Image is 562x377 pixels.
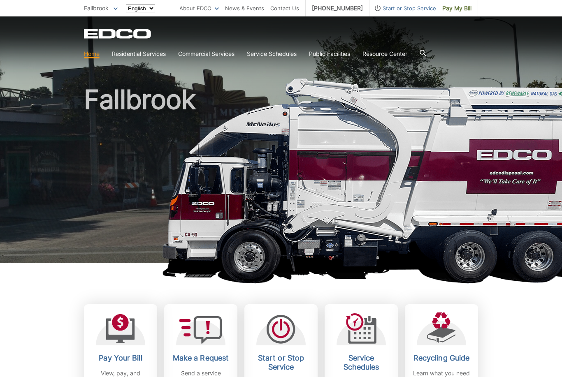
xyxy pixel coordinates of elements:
[309,49,350,58] a: Public Facilities
[179,4,219,13] a: About EDCO
[170,354,231,363] h2: Make a Request
[251,354,311,372] h2: Start or Stop Service
[270,4,299,13] a: Contact Us
[84,49,100,58] a: Home
[84,29,152,39] a: EDCD logo. Return to the homepage.
[442,4,471,13] span: Pay My Bill
[112,49,166,58] a: Residential Services
[362,49,407,58] a: Resource Center
[331,354,392,372] h2: Service Schedules
[84,5,109,12] span: Fallbrook
[126,5,155,12] select: Select a language
[84,86,478,267] h1: Fallbrook
[247,49,297,58] a: Service Schedules
[225,4,264,13] a: News & Events
[90,354,151,363] h2: Pay Your Bill
[411,354,472,363] h2: Recycling Guide
[178,49,235,58] a: Commercial Services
